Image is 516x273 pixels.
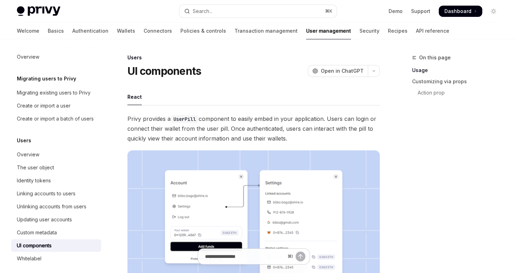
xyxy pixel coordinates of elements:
a: User management [306,22,351,39]
code: UserPill [171,115,199,123]
a: Transaction management [234,22,298,39]
div: UI components [17,241,52,250]
a: Customizing via props [412,76,505,87]
a: Identity tokens [11,174,101,187]
span: On this page [419,53,451,62]
div: Overview [17,150,39,159]
a: API reference [416,22,449,39]
a: Updating user accounts [11,213,101,226]
span: Privy provides a component to easily embed in your application. Users can login or connect their ... [127,114,380,143]
a: Recipes [388,22,408,39]
img: light logo [17,6,60,16]
a: Wallets [117,22,135,39]
a: Authentication [72,22,108,39]
a: Custom metadata [11,226,101,239]
h1: UI components [127,65,201,77]
a: Support [411,8,430,15]
a: Connectors [144,22,172,39]
a: Welcome [17,22,39,39]
a: Security [359,22,379,39]
div: The user object [17,163,54,172]
span: Dashboard [444,8,471,15]
button: Open in ChatGPT [308,65,368,77]
div: Linking accounts to users [17,189,75,198]
a: Action prop [412,87,505,98]
a: Basics [48,22,64,39]
a: Usage [412,65,505,76]
a: Linking accounts to users [11,187,101,200]
div: React [127,89,142,105]
div: Users [127,54,380,61]
span: ⌘ K [325,8,332,14]
a: Create or import a batch of users [11,112,101,125]
div: Updating user accounts [17,215,72,224]
a: Overview [11,51,101,63]
div: Migrating existing users to Privy [17,89,91,97]
a: Demo [389,8,403,15]
div: Create or import a user [17,102,71,110]
h5: Users [17,136,31,145]
div: Identity tokens [17,176,51,185]
div: Search... [193,7,212,15]
a: Policies & controls [180,22,226,39]
a: The user object [11,161,101,174]
div: Whitelabel [17,254,41,263]
a: Overview [11,148,101,161]
button: Toggle dark mode [488,6,499,17]
div: Unlinking accounts from users [17,202,86,211]
a: Dashboard [439,6,482,17]
div: Custom metadata [17,228,57,237]
div: Create or import a batch of users [17,115,94,123]
span: Open in ChatGPT [321,67,364,74]
a: Unlinking accounts from users [11,200,101,213]
input: Ask a question... [205,249,285,264]
button: Open search [179,5,336,18]
div: Overview [17,53,39,61]
a: Whitelabel [11,252,101,265]
a: Create or import a user [11,99,101,112]
a: Migrating existing users to Privy [11,86,101,99]
a: UI components [11,239,101,252]
button: Send message [296,252,305,261]
h5: Migrating users to Privy [17,74,76,83]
